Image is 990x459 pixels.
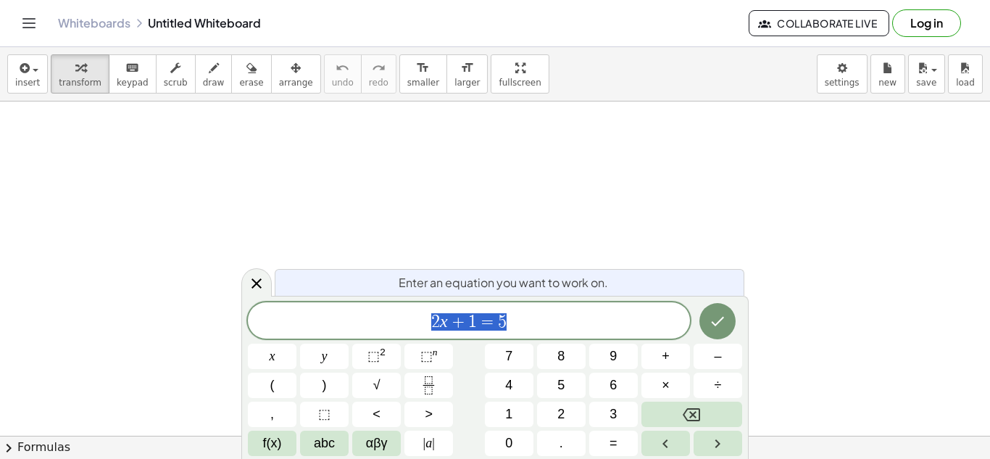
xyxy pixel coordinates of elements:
[352,344,401,369] button: Squared
[248,402,296,427] button: ,
[610,434,617,453] span: =
[352,431,401,456] button: Greek alphabet
[51,54,109,94] button: transform
[878,78,897,88] span: new
[58,16,130,30] a: Whiteboards
[956,78,975,88] span: load
[423,434,435,453] span: a
[641,373,690,398] button: Times
[271,54,321,94] button: arrange
[314,434,335,453] span: abc
[440,312,448,331] var: x
[373,376,380,395] span: √
[537,431,586,456] button: .
[404,431,453,456] button: Absolute value
[336,59,349,77] i: undo
[557,376,565,395] span: 5
[399,54,447,94] button: format_sizesmaller
[505,347,512,366] span: 7
[560,434,563,453] span: .
[477,313,498,331] span: =
[248,431,296,456] button: Functions
[366,434,388,453] span: αβγ
[446,54,488,94] button: format_sizelarger
[270,376,275,395] span: (
[610,405,617,424] span: 3
[662,347,670,366] span: +
[460,59,474,77] i: format_size
[59,78,101,88] span: transform
[916,78,936,88] span: save
[404,402,453,427] button: Greater than
[425,405,433,424] span: >
[300,373,349,398] button: )
[610,347,617,366] span: 9
[499,78,541,88] span: fullscreen
[694,373,742,398] button: Divide
[279,78,313,88] span: arrange
[825,78,860,88] span: settings
[641,431,690,456] button: Left arrow
[248,373,296,398] button: (
[416,59,430,77] i: format_size
[373,405,380,424] span: <
[323,376,327,395] span: )
[203,78,225,88] span: draw
[420,349,433,363] span: ⬚
[15,78,40,88] span: insert
[372,59,386,77] i: redo
[485,373,533,398] button: 4
[431,313,440,331] span: 2
[270,405,274,424] span: ,
[662,376,670,395] span: ×
[491,54,549,94] button: fullscreen
[109,54,157,94] button: keyboardkeypad
[641,402,742,427] button: Backspace
[369,78,388,88] span: redo
[322,347,328,366] span: y
[498,313,507,331] span: 5
[7,54,48,94] button: insert
[892,9,961,37] button: Log in
[641,344,690,369] button: Plus
[423,436,426,450] span: |
[505,405,512,424] span: 1
[694,431,742,456] button: Right arrow
[870,54,905,94] button: new
[17,12,41,35] button: Toggle navigation
[454,78,480,88] span: larger
[231,54,271,94] button: erase
[589,344,638,369] button: 9
[468,313,477,331] span: 1
[610,376,617,395] span: 6
[557,347,565,366] span: 8
[404,373,453,398] button: Fraction
[318,405,330,424] span: ⬚
[433,347,438,357] sup: n
[749,10,889,36] button: Collaborate Live
[537,344,586,369] button: 8
[117,78,149,88] span: keypad
[485,402,533,427] button: 1
[589,373,638,398] button: 6
[263,434,282,453] span: f(x)
[125,59,139,77] i: keyboard
[715,376,722,395] span: ÷
[404,344,453,369] button: Superscript
[367,349,380,363] span: ⬚
[270,347,275,366] span: x
[557,405,565,424] span: 2
[537,373,586,398] button: 5
[380,347,386,357] sup: 2
[352,402,401,427] button: Less than
[164,78,188,88] span: scrub
[714,347,721,366] span: –
[761,17,877,30] span: Collaborate Live
[505,434,512,453] span: 0
[300,344,349,369] button: y
[407,78,439,88] span: smaller
[324,54,362,94] button: undoundo
[537,402,586,427] button: 2
[432,436,435,450] span: |
[300,402,349,427] button: Placeholder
